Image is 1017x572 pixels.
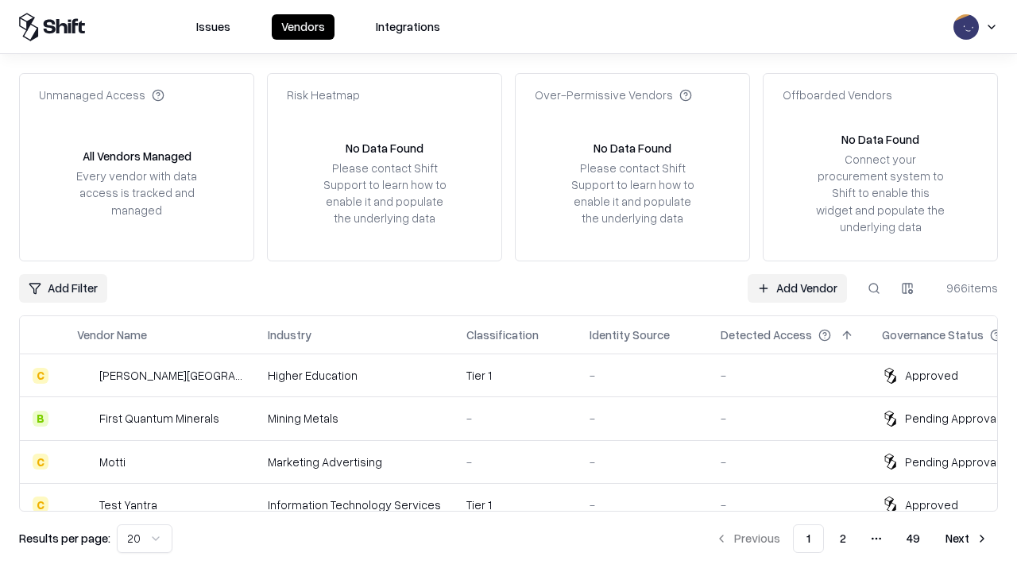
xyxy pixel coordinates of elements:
[882,327,984,343] div: Governance Status
[466,454,564,470] div: -
[535,87,692,103] div: Over-Permissive Vendors
[841,131,919,148] div: No Data Found
[590,454,695,470] div: -
[99,454,126,470] div: Motti
[268,367,441,384] div: Higher Education
[268,454,441,470] div: Marketing Advertising
[99,367,242,384] div: [PERSON_NAME][GEOGRAPHIC_DATA]
[590,497,695,513] div: -
[272,14,334,40] button: Vendors
[793,524,824,553] button: 1
[187,14,240,40] button: Issues
[77,368,93,384] img: Reichman University
[346,140,423,157] div: No Data Found
[721,327,812,343] div: Detected Access
[721,454,857,470] div: -
[590,327,670,343] div: Identity Source
[77,454,93,470] img: Motti
[590,410,695,427] div: -
[466,367,564,384] div: Tier 1
[19,274,107,303] button: Add Filter
[33,497,48,512] div: C
[268,497,441,513] div: Information Technology Services
[99,410,219,427] div: First Quantum Minerals
[77,497,93,512] img: Test Yantra
[77,411,93,427] img: First Quantum Minerals
[466,497,564,513] div: Tier 1
[39,87,164,103] div: Unmanaged Access
[827,524,859,553] button: 2
[287,87,360,103] div: Risk Heatmap
[594,140,671,157] div: No Data Found
[783,87,892,103] div: Offboarded Vendors
[905,367,958,384] div: Approved
[466,327,539,343] div: Classification
[905,410,999,427] div: Pending Approval
[268,327,311,343] div: Industry
[706,524,998,553] nav: pagination
[894,524,933,553] button: 49
[33,368,48,384] div: C
[71,168,203,218] div: Every vendor with data access is tracked and managed
[33,454,48,470] div: C
[590,367,695,384] div: -
[721,367,857,384] div: -
[33,411,48,427] div: B
[905,497,958,513] div: Approved
[366,14,450,40] button: Integrations
[934,280,998,296] div: 966 items
[936,524,998,553] button: Next
[905,454,999,470] div: Pending Approval
[83,148,191,164] div: All Vendors Managed
[748,274,847,303] a: Add Vendor
[19,530,110,547] p: Results per page:
[77,327,147,343] div: Vendor Name
[268,410,441,427] div: Mining Metals
[721,410,857,427] div: -
[466,410,564,427] div: -
[721,497,857,513] div: -
[319,160,450,227] div: Please contact Shift Support to learn how to enable it and populate the underlying data
[567,160,698,227] div: Please contact Shift Support to learn how to enable it and populate the underlying data
[99,497,157,513] div: Test Yantra
[814,151,946,235] div: Connect your procurement system to Shift to enable this widget and populate the underlying data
